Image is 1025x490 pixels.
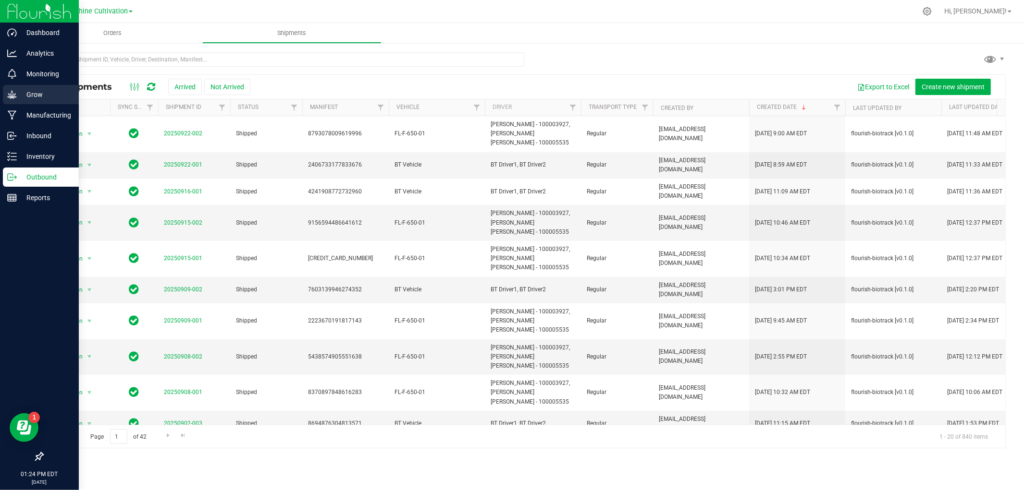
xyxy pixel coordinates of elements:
[308,187,383,196] span: 4241908772732960
[236,316,296,325] span: Shipped
[202,23,382,43] a: Shipments
[947,419,999,428] span: [DATE] 1:53 PM EDT
[17,89,74,100] p: Grow
[922,83,985,91] span: Create new shipment
[129,417,139,430] span: In Sync
[851,388,914,397] span: flourish-biotrack [v0.1.0]
[491,245,575,273] span: [PERSON_NAME] - 100003927, [PERSON_NAME] [PERSON_NAME] - 100005535
[142,99,158,116] a: Filter
[308,419,383,428] span: 8694876304813571
[236,419,296,428] span: Shipped
[395,129,479,138] span: FL-F-650-01
[176,429,190,442] a: Go to the last page
[166,104,201,110] a: Shipment ID
[7,69,17,79] inline-svg: Monitoring
[236,352,296,361] span: Shipped
[168,79,202,95] button: Arrived
[395,160,479,169] span: BT Vehicle
[491,379,575,406] span: [PERSON_NAME] - 100003927, [PERSON_NAME] [PERSON_NAME] - 100005535
[755,218,810,227] span: [DATE] 10:46 AM EDT
[587,388,647,397] span: Regular
[7,131,17,141] inline-svg: Inbound
[238,104,259,110] a: Status
[755,352,807,361] span: [DATE] 2:55 PM EDT
[491,209,575,237] span: [PERSON_NAME] - 100003927, [PERSON_NAME] [PERSON_NAME] - 100005535
[308,285,383,294] span: 7603139946274352
[587,254,647,263] span: Regular
[395,388,479,397] span: FL-F-650-01
[755,419,810,428] span: [DATE] 11:15 AM EDT
[236,218,296,227] span: Shipped
[947,352,1002,361] span: [DATE] 12:12 PM EDT
[396,104,420,110] a: Vehicle
[164,286,202,293] a: 20250909-002
[4,470,74,478] p: 01:24 PM EDT
[395,352,479,361] span: FL-F-650-01
[164,161,202,168] a: 20250922-001
[4,478,74,486] p: [DATE]
[851,254,914,263] span: flourish-biotrack [v0.1.0]
[23,23,202,43] a: Orders
[17,109,74,121] p: Manufacturing
[851,218,914,227] span: flourish-biotrack [v0.1.0]
[587,187,647,196] span: Regular
[921,7,933,16] div: Manage settings
[755,316,807,325] span: [DATE] 9:45 AM EDT
[286,99,302,116] a: Filter
[308,218,383,227] span: 9156594486641612
[129,385,139,399] span: In Sync
[485,99,581,116] th: Driver
[755,285,807,294] span: [DATE] 3:01 PM EDT
[755,254,810,263] span: [DATE] 10:34 AM EDT
[851,129,914,138] span: flourish-biotrack [v0.1.0]
[659,182,743,201] span: [EMAIL_ADDRESS][DOMAIN_NAME]
[84,185,96,198] span: select
[851,160,914,169] span: flourish-biotrack [v0.1.0]
[589,104,637,110] a: Transport Type
[236,285,296,294] span: Shipped
[587,285,647,294] span: Regular
[84,417,96,430] span: select
[63,7,128,15] span: Sunshine Cultivation
[659,312,743,330] span: [EMAIL_ADDRESS][DOMAIN_NAME]
[947,388,1002,397] span: [DATE] 10:06 AM EDT
[214,99,230,116] a: Filter
[10,413,38,442] iframe: Resource center
[491,120,575,148] span: [PERSON_NAME] - 100003927, [PERSON_NAME] [PERSON_NAME] - 100005535
[110,429,127,444] input: 1
[308,129,383,138] span: 8793078009619996
[659,125,743,143] span: [EMAIL_ADDRESS][DOMAIN_NAME]
[50,82,122,92] span: All Shipments
[129,216,139,229] span: In Sync
[491,419,575,428] span: BT Driver1, BT Driver2
[7,28,17,37] inline-svg: Dashboard
[84,252,96,265] span: select
[129,314,139,327] span: In Sync
[659,281,743,299] span: [EMAIL_ADDRESS][DOMAIN_NAME]
[164,130,202,137] a: 20250922-002
[829,99,845,116] a: Filter
[755,187,810,196] span: [DATE] 11:09 AM EDT
[164,389,202,395] a: 20250908-001
[947,218,1002,227] span: [DATE] 12:37 PM EDT
[915,79,991,95] button: Create new shipment
[310,104,338,110] a: Manifest
[236,388,296,397] span: Shipped
[7,48,17,58] inline-svg: Analytics
[17,130,74,142] p: Inbound
[236,129,296,138] span: Shipped
[164,188,202,195] a: 20250916-001
[7,193,17,203] inline-svg: Reports
[129,350,139,363] span: In Sync
[395,316,479,325] span: FL-F-650-01
[851,419,914,428] span: flourish-biotrack [v0.1.0]
[42,52,524,67] input: Search Shipment ID, Vehicle, Driver, Destination, Manifest...
[164,219,202,226] a: 20250915-002
[129,158,139,171] span: In Sync
[659,415,743,433] span: [EMAIL_ADDRESS][DOMAIN_NAME]
[129,185,139,198] span: In Sync
[661,105,693,111] a: Created By
[565,99,581,116] a: Filter
[851,316,914,325] span: flourish-biotrack [v0.1.0]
